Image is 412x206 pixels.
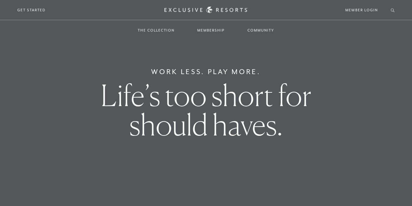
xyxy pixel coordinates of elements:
[131,21,181,40] a: The Collection
[151,67,261,77] h6: Work Less. Play More.
[72,81,340,139] h1: Life’s too short for should haves.
[17,7,46,13] a: Get Started
[346,7,378,13] a: Member Login
[241,21,281,40] a: Community
[191,21,231,40] a: Membership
